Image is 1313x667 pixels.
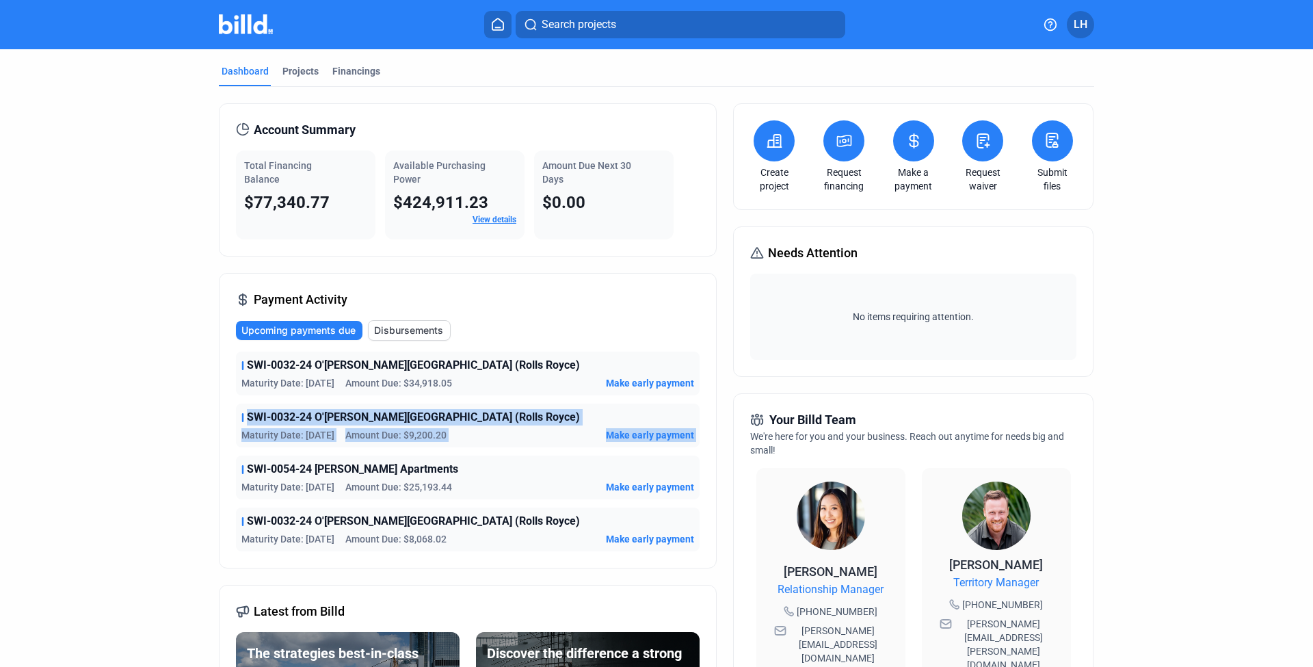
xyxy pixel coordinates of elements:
span: $424,911.23 [393,193,488,212]
img: Billd Company Logo [219,14,273,34]
span: No items requiring attention. [756,310,1070,324]
span: Amount Due: $9,200.20 [345,428,447,442]
button: LH [1067,11,1094,38]
a: Submit files [1029,166,1076,193]
span: [PHONE_NUMBER] [962,598,1043,612]
img: Relationship Manager [797,482,865,550]
span: [PERSON_NAME][EMAIL_ADDRESS][DOMAIN_NAME] [789,624,888,665]
span: Amount Due: $34,918.05 [345,376,452,390]
span: Amount Due: $8,068.02 [345,532,447,546]
span: Latest from Billd [254,602,345,621]
span: LH [1074,16,1087,33]
span: Maturity Date: [DATE] [241,376,334,390]
a: Request waiver [959,166,1007,193]
span: Available Purchasing Power [393,160,486,185]
span: SWI-0032-24 O'[PERSON_NAME][GEOGRAPHIC_DATA] (Rolls Royce) [247,357,580,374]
button: Make early payment [606,532,694,546]
span: $77,340.77 [244,193,330,212]
span: Search projects [542,16,616,33]
a: Request financing [820,166,868,193]
span: Maturity Date: [DATE] [241,480,334,494]
span: Account Summary [254,120,356,140]
span: [PERSON_NAME] [949,558,1043,572]
button: Make early payment [606,376,694,390]
button: Search projects [516,11,845,38]
div: Dashboard [222,64,269,78]
span: SWI-0054-24 [PERSON_NAME] Apartments [247,461,458,478]
div: Projects [282,64,319,78]
a: Make a payment [890,166,938,193]
a: Create project [750,166,798,193]
span: Payment Activity [254,290,347,309]
span: $0.00 [542,193,585,212]
button: Make early payment [606,480,694,494]
span: SWI-0032-24 O'[PERSON_NAME][GEOGRAPHIC_DATA] (Rolls Royce) [247,513,580,529]
span: Total Financing Balance [244,160,312,185]
button: Disbursements [368,320,451,341]
span: We're here for you and your business. Reach out anytime for needs big and small! [750,431,1064,456]
span: Maturity Date: [DATE] [241,532,334,546]
div: Financings [332,64,380,78]
span: Territory Manager [953,575,1039,591]
span: SWI-0032-24 O'[PERSON_NAME][GEOGRAPHIC_DATA] (Rolls Royce) [247,409,580,426]
img: Territory Manager [962,482,1031,550]
span: Upcoming payments due [241,324,356,337]
span: Maturity Date: [DATE] [241,428,334,442]
span: Amount Due Next 30 Days [542,160,631,185]
span: [PERSON_NAME] [784,564,877,579]
span: Your Billd Team [769,410,856,430]
span: Amount Due: $25,193.44 [345,480,452,494]
span: Relationship Manager [778,581,884,598]
button: Make early payment [606,428,694,442]
span: Needs Attention [768,244,858,263]
span: [PHONE_NUMBER] [797,605,877,618]
a: View details [473,215,516,224]
button: Upcoming payments due [236,321,362,340]
span: Disbursements [374,324,443,337]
